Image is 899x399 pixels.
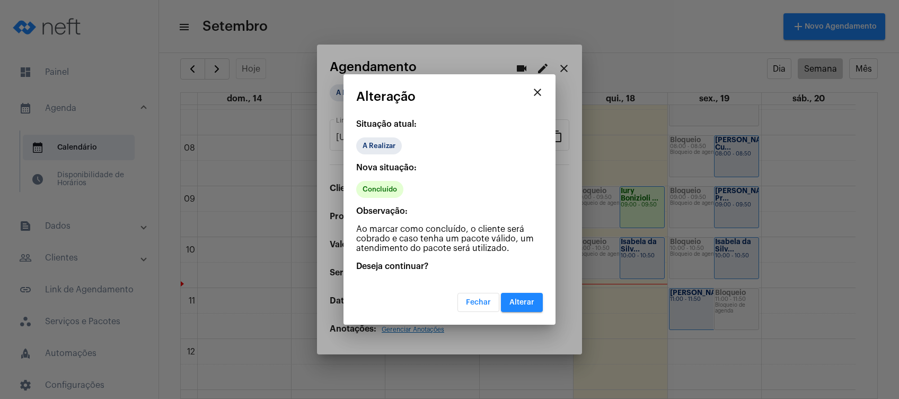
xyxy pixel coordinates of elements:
mat-chip: A Realizar [356,137,402,154]
span: Alteração [356,90,416,103]
p: Nova situação: [356,163,543,172]
p: Ao marcar como concluído, o cliente será cobrado e caso tenha um pacote válido, um atendimento do... [356,224,543,253]
p: Observação: [356,206,543,216]
mat-icon: close [531,86,544,99]
mat-chip: Concluído [356,181,403,198]
button: Fechar [457,293,499,312]
span: Alterar [509,299,534,306]
span: Fechar [466,299,491,306]
button: Alterar [501,293,543,312]
p: Situação atual: [356,119,543,129]
p: Deseja continuar? [356,262,543,271]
